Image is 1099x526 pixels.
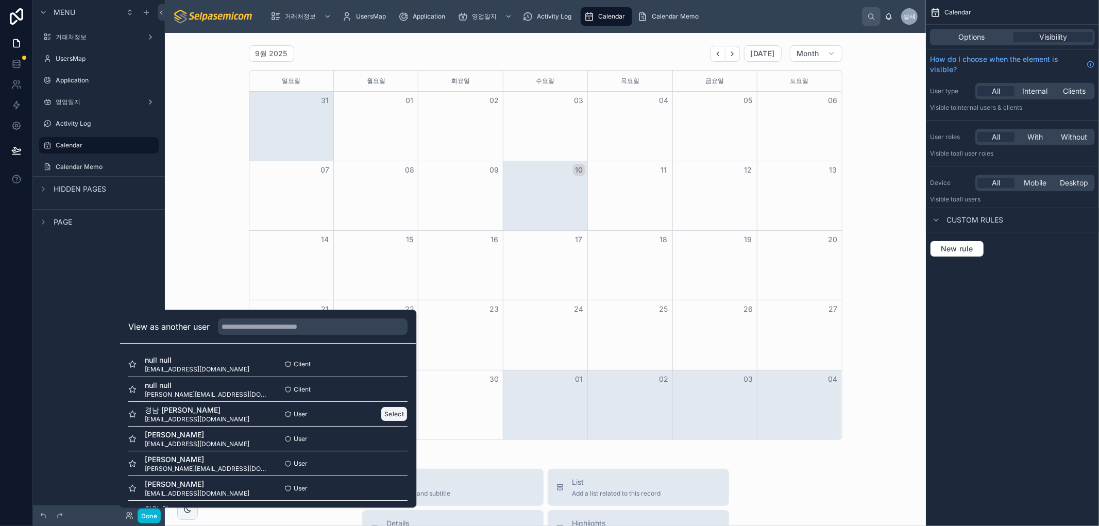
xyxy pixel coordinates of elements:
button: 19 [742,233,754,246]
button: 17 [573,233,585,246]
button: Select [381,406,408,421]
button: 24 [573,303,585,315]
button: 25 [657,303,670,315]
span: Activity Log [537,12,571,21]
button: 14 [319,233,331,246]
button: 04 [826,373,839,385]
a: Calendar Memo [634,7,706,26]
button: 21 [319,303,331,315]
span: Visibility [1039,32,1067,42]
button: 02 [488,94,500,107]
button: 11 [657,164,670,176]
a: Calendar [581,7,632,26]
span: Title [387,477,451,487]
label: Calendar Memo [56,163,157,171]
button: 01 [403,94,416,107]
span: User [294,484,308,493]
button: 22 [403,303,416,315]
a: 거래처정보 [267,7,336,26]
span: All [992,86,1000,96]
span: Add a list related to this record [572,489,661,498]
span: [EMAIL_ADDRESS][DOMAIN_NAME] [145,440,249,448]
button: ListAdd a list related to this record [548,469,729,506]
button: 23 [488,303,500,315]
label: Calendar [56,141,153,149]
p: Visible to [930,195,1095,203]
button: 08 [403,164,416,176]
label: Device [930,179,971,187]
button: 30 [488,373,500,385]
a: 영업일지 [39,94,159,110]
span: All [992,132,1000,142]
button: New rule [930,241,984,257]
span: Client [294,360,311,368]
span: Internal [1023,86,1048,96]
a: UsersMap [339,7,393,26]
span: New rule [937,244,977,253]
span: Hidden pages [54,184,106,194]
label: User roles [930,133,971,141]
span: 한얼 최 [145,504,249,514]
h2: View as another user [128,320,210,333]
span: Without [1061,132,1088,142]
span: all users [956,195,980,203]
span: User [294,410,308,418]
span: List [572,477,661,487]
a: How do I choose when the element is visible? [930,54,1095,75]
span: 영업일지 [472,12,497,21]
label: Application [56,76,157,84]
span: Page [54,217,72,227]
a: Application [39,72,159,89]
span: [PERSON_NAME] [145,454,268,465]
button: 18 [657,233,670,246]
span: null null [145,380,268,391]
label: 거래처정보 [56,33,142,41]
a: 거래처정보 [39,29,159,45]
button: 13 [826,164,839,176]
span: Custom rules [946,215,1003,225]
a: Activity Log [519,7,579,26]
span: [EMAIL_ADDRESS][DOMAIN_NAME] [145,489,249,498]
span: User [294,460,308,468]
button: 02 [657,373,670,385]
a: Calendar [39,137,159,154]
button: 07 [319,164,331,176]
span: Options [959,32,985,42]
img: App logo [173,8,254,25]
p: Visible to [930,104,1095,112]
button: 27 [826,303,839,315]
span: Add a title and subtitle [387,489,451,498]
span: Mobile [1024,178,1046,188]
span: [PERSON_NAME][EMAIL_ADDRESS][DOMAIN_NAME] [145,465,268,473]
a: Activity Log [39,115,159,132]
span: How do I choose when the element is visible? [930,54,1083,75]
span: Internal users & clients [956,104,1022,111]
span: [PERSON_NAME] [145,479,249,489]
span: 거래처정보 [285,12,316,21]
span: Client [294,385,311,394]
label: UsersMap [56,55,157,63]
span: [PERSON_NAME] [145,430,249,440]
button: 12 [742,164,754,176]
p: Visible to [930,149,1095,158]
a: Calendar Memo [39,159,159,175]
span: Calendar Memo [652,12,699,21]
button: 10 [573,164,585,176]
a: 영업일지 [454,7,517,26]
span: Calendar [944,8,971,16]
button: 06 [826,94,839,107]
span: Application [413,12,445,21]
span: All [992,178,1000,188]
button: TitleAdd a title and subtitle [362,469,544,506]
span: 경남 [PERSON_NAME] [145,405,249,415]
span: UsersMap [356,12,386,21]
label: Activity Log [56,120,157,128]
span: [EMAIL_ADDRESS][DOMAIN_NAME] [145,365,249,374]
button: 09 [488,164,500,176]
span: Clients [1063,86,1086,96]
label: User type [930,87,971,95]
button: 05 [742,94,754,107]
button: 16 [488,233,500,246]
button: 01 [573,373,585,385]
label: 영업일지 [56,98,142,106]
